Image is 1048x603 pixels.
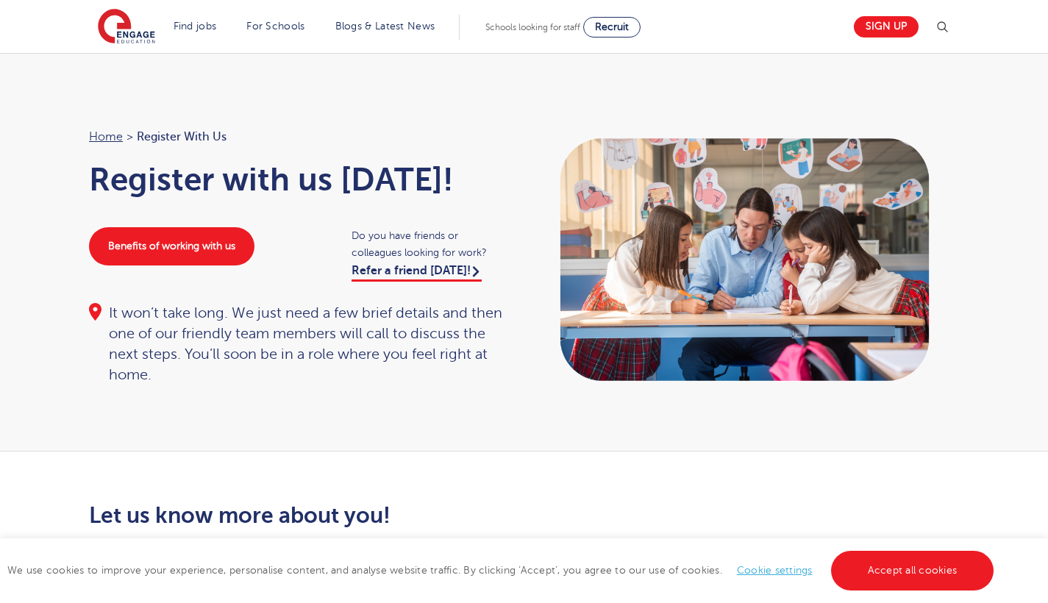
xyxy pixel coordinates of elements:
a: Accept all cookies [831,551,994,590]
a: Benefits of working with us [89,227,254,265]
a: Refer a friend [DATE]! [352,264,482,282]
span: Register with us [137,127,227,146]
span: > [126,130,133,143]
a: Home [89,130,123,143]
a: For Schools [246,21,304,32]
a: Sign up [854,16,919,38]
h2: Let us know more about you! [89,503,662,528]
a: Blogs & Latest News [335,21,435,32]
div: It won’t take long. We just need a few brief details and then one of our friendly team members wi... [89,303,510,385]
span: Do you have friends or colleagues looking for work? [352,227,510,261]
h1: Register with us [DATE]! [89,161,510,198]
nav: breadcrumb [89,127,510,146]
span: Recruit [595,21,629,32]
span: We use cookies to improve your experience, personalise content, and analyse website traffic. By c... [7,565,997,576]
img: Engage Education [98,9,155,46]
span: Schools looking for staff [485,22,580,32]
a: Find jobs [174,21,217,32]
a: Recruit [583,17,641,38]
a: Cookie settings [737,565,813,576]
